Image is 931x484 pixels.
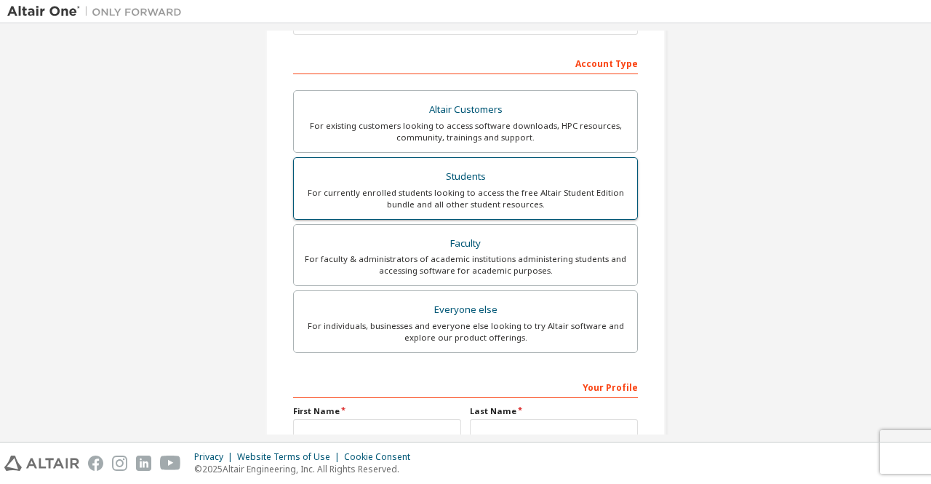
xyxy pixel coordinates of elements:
[303,300,628,320] div: Everyone else
[293,51,638,74] div: Account Type
[470,405,638,417] label: Last Name
[303,187,628,210] div: For currently enrolled students looking to access the free Altair Student Edition bundle and all ...
[303,100,628,120] div: Altair Customers
[344,451,419,463] div: Cookie Consent
[303,320,628,344] div: For individuals, businesses and everyone else looking to try Altair software and explore our prod...
[303,120,628,143] div: For existing customers looking to access software downloads, HPC resources, community, trainings ...
[7,4,189,19] img: Altair One
[293,375,638,398] div: Your Profile
[303,253,628,277] div: For faculty & administrators of academic institutions administering students and accessing softwa...
[136,456,151,471] img: linkedin.svg
[88,456,103,471] img: facebook.svg
[303,234,628,254] div: Faculty
[160,456,181,471] img: youtube.svg
[194,451,237,463] div: Privacy
[4,456,79,471] img: altair_logo.svg
[112,456,127,471] img: instagram.svg
[194,463,419,475] p: © 2025 Altair Engineering, Inc. All Rights Reserved.
[237,451,344,463] div: Website Terms of Use
[303,167,628,187] div: Students
[293,405,461,417] label: First Name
